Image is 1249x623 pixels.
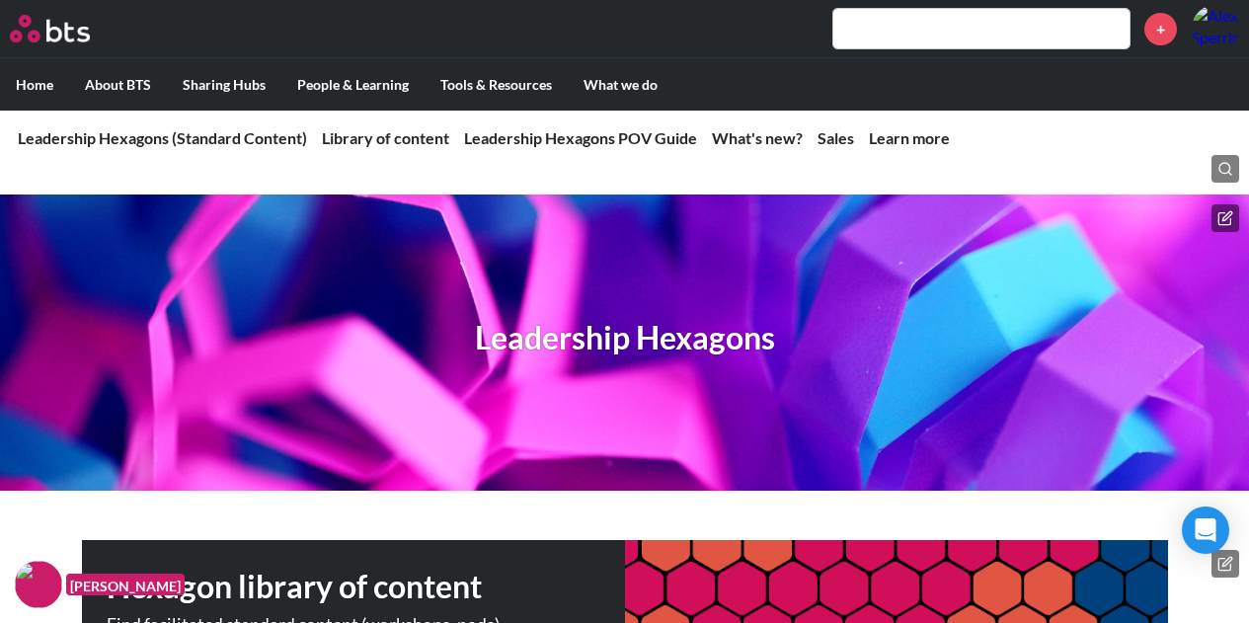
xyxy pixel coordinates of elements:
a: What's new? [712,128,803,147]
a: Go home [10,15,126,42]
h1: Leadership Hexagons [475,316,775,360]
label: What we do [568,59,673,111]
label: People & Learning [281,59,425,111]
img: F [15,561,62,608]
a: Leadership Hexagons (Standard Content) [18,128,307,147]
figcaption: [PERSON_NAME] [66,574,185,596]
a: Sales [818,128,854,147]
label: Sharing Hubs [167,59,281,111]
img: BTS Logo [10,15,90,42]
a: Learn more [869,128,950,147]
a: + [1144,13,1177,45]
a: Leadership Hexagons POV Guide [464,128,697,147]
h1: Hexagon library of content [107,565,625,609]
a: Profile [1192,5,1239,52]
button: Edit hero [1211,550,1239,578]
a: Library of content [322,128,449,147]
img: Alex Sperrin [1192,5,1239,52]
label: About BTS [69,59,167,111]
label: Tools & Resources [425,59,568,111]
button: Edit hero [1211,204,1239,232]
div: Open Intercom Messenger [1182,506,1229,554]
